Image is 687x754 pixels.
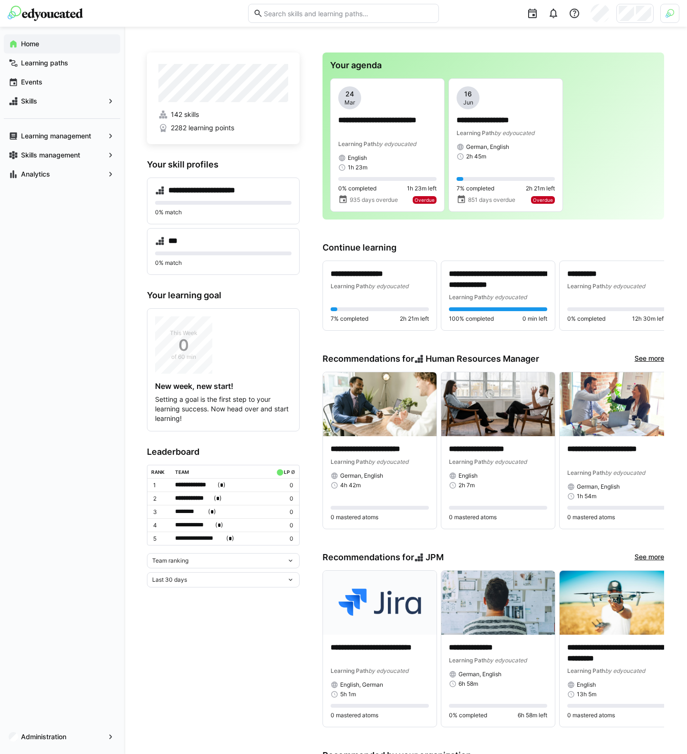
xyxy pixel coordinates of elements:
[487,657,527,664] span: by edyoucated
[449,315,494,323] span: 100% completed
[518,712,547,719] span: 6h 58m left
[226,534,234,544] span: ( )
[348,154,367,162] span: English
[153,535,167,543] p: 5
[577,691,596,698] span: 13h 5m
[368,667,408,674] span: by edyoucated
[284,469,290,475] div: LP
[340,482,361,489] span: 4h 42m
[494,129,534,136] span: by edyoucated
[458,670,501,678] span: German, English
[457,129,494,136] span: Learning Path
[155,259,291,267] p: 0% match
[449,293,487,301] span: Learning Path
[348,164,367,171] span: 1h 23m
[153,482,167,489] p: 1
[323,372,437,436] img: image
[368,458,408,465] span: by edyoucated
[376,140,416,147] span: by edyoucated
[415,197,435,203] span: Overdue
[152,557,188,565] span: Team ranking
[605,283,645,290] span: by edyoucated
[605,667,645,674] span: by edyoucated
[291,467,295,475] a: ø
[426,354,539,364] span: Human Resources Manager
[567,283,605,290] span: Learning Path
[466,143,509,151] span: German, English
[323,354,539,364] h3: Recommendations for
[175,469,189,475] div: Team
[155,395,291,423] p: Setting a goal is the first step to your learning success. Now head over and start learning!
[487,458,527,465] span: by edyoucated
[331,458,368,465] span: Learning Path
[632,315,666,323] span: 12h 30m left
[338,140,376,147] span: Learning Path
[155,209,291,216] p: 0% match
[449,458,487,465] span: Learning Path
[567,315,605,323] span: 0% completed
[274,522,293,529] p: 0
[560,571,673,635] img: image
[274,535,293,543] p: 0
[458,472,478,480] span: English
[158,110,288,119] a: 142 skills
[426,552,444,563] span: JPM
[214,493,222,503] span: ( )
[153,495,167,503] p: 2
[208,507,216,517] span: ( )
[274,482,293,489] p: 0
[152,576,187,584] span: Last 30 days
[449,657,487,664] span: Learning Path
[458,482,475,489] span: 2h 7m
[155,381,291,391] h4: New week, new start!
[449,513,497,521] span: 0 mastered atoms
[441,372,555,436] img: image
[331,283,368,290] span: Learning Path
[577,681,596,689] span: English
[323,242,664,253] h3: Continue learning
[350,196,398,204] span: 935 days overdue
[215,520,223,530] span: ( )
[560,372,673,436] img: image
[331,712,378,719] span: 0 mastered atoms
[449,712,487,719] span: 0% completed
[338,185,376,192] span: 0% completed
[567,667,605,674] span: Learning Path
[522,315,547,323] span: 0 min left
[533,197,553,203] span: Overdue
[323,552,444,563] h3: Recommendations for
[577,492,596,500] span: 1h 54m
[331,667,368,674] span: Learning Path
[153,522,167,529] p: 4
[368,283,408,290] span: by edyoucated
[331,315,368,323] span: 7% completed
[441,571,555,635] img: image
[340,691,356,698] span: 5h 1m
[263,9,434,18] input: Search skills and learning paths…
[468,196,515,204] span: 851 days overdue
[400,315,429,323] span: 2h 21m left
[340,472,383,480] span: German, English
[635,354,664,364] a: See more
[457,185,494,192] span: 7% completed
[340,681,383,689] span: English, German
[274,495,293,503] p: 0
[466,153,486,160] span: 2h 45m
[147,159,300,170] h3: Your skill profiles
[605,469,645,476] span: by edyoucated
[407,185,437,192] span: 1h 23m left
[171,110,199,119] span: 142 skills
[635,552,664,563] a: See more
[567,712,615,719] span: 0 mastered atoms
[274,508,293,516] p: 0
[344,99,355,106] span: Mar
[345,89,354,99] span: 24
[458,680,478,688] span: 6h 58m
[323,571,437,635] img: image
[171,123,234,133] span: 2282 learning points
[567,513,615,521] span: 0 mastered atoms
[487,293,527,301] span: by edyoucated
[153,508,167,516] p: 3
[577,483,620,491] span: German, English
[151,469,165,475] div: Rank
